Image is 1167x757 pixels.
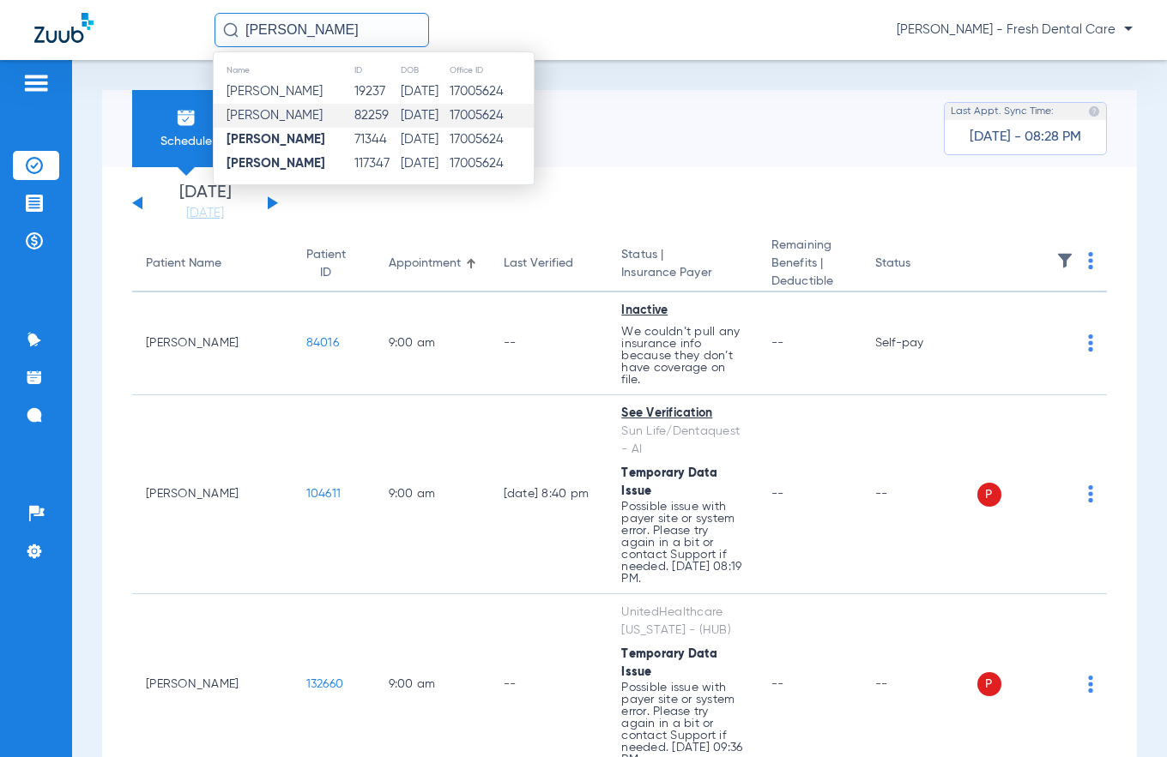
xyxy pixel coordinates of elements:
td: 71344 [354,128,400,152]
td: [PERSON_NAME] [132,395,293,594]
strong: [PERSON_NAME] [227,157,325,170]
span: Temporary Data Issue [621,467,717,497]
th: Office ID [449,61,534,80]
td: 17005624 [449,104,534,128]
span: Deductible [771,273,847,291]
div: Patient ID [306,246,346,282]
div: Sun Life/Dentaquest - AI [621,423,744,459]
td: -- [862,395,977,594]
td: [DATE] [400,152,449,176]
img: group-dot-blue.svg [1088,334,1093,351]
img: hamburger-icon [22,73,50,93]
span: Temporary Data Issue [621,648,717,678]
img: filter.svg [1056,252,1073,269]
span: P [977,483,1001,507]
a: [DATE] [154,205,257,222]
div: UnitedHealthcare [US_STATE] - (HUB) [621,604,744,640]
td: 17005624 [449,152,534,176]
th: Status [862,237,977,292]
iframe: Chat Widget [1081,675,1167,757]
td: 19237 [354,80,400,104]
td: [DATE] [400,104,449,128]
img: group-dot-blue.svg [1088,252,1093,269]
td: [DATE] [400,128,449,152]
span: Insurance Payer [621,264,744,282]
th: DOB [400,61,449,80]
div: Last Verified [504,255,573,273]
th: Status | [608,237,758,292]
div: See Verification [621,405,744,423]
span: 132660 [306,678,344,690]
span: 104611 [306,488,342,500]
td: 9:00 AM [375,395,490,594]
div: Patient ID [306,246,361,282]
span: -- [771,488,784,500]
th: ID [354,61,400,80]
div: Appointment [389,255,461,273]
li: [DATE] [154,184,257,222]
th: Remaining Benefits | [758,237,861,292]
div: Patient Name [146,255,279,273]
td: 117347 [354,152,400,176]
span: [PERSON_NAME] - Fresh Dental Care [897,21,1133,39]
span: -- [771,337,784,349]
div: Appointment [389,255,476,273]
td: 17005624 [449,128,534,152]
img: Zuub Logo [34,13,94,43]
span: Last Appt. Sync Time: [951,103,1054,120]
p: We couldn’t pull any insurance info because they don’t have coverage on file. [621,326,744,386]
td: [PERSON_NAME] [132,292,293,395]
img: group-dot-blue.svg [1088,485,1093,502]
td: -- [490,292,608,395]
td: [DATE] [400,80,449,104]
span: [PERSON_NAME] [227,109,323,122]
span: Schedule [145,133,227,150]
td: Self-pay [862,292,977,395]
input: Search for patients [215,13,429,47]
td: [DATE] 8:40 PM [490,395,608,594]
td: 9:00 AM [375,292,490,395]
span: [DATE] - 08:28 PM [970,129,1081,146]
span: 84016 [306,337,339,349]
div: Inactive [621,302,744,320]
td: 82259 [354,104,400,128]
img: Search Icon [223,22,239,38]
p: Possible issue with payer site or system error. Please try again in a bit or contact Support if n... [621,501,744,585]
div: Patient Name [146,255,221,273]
span: -- [771,678,784,690]
span: P [977,672,1001,696]
img: last sync help info [1088,105,1100,117]
span: [PERSON_NAME] [227,85,323,98]
div: Last Verified [504,255,595,273]
td: 17005624 [449,80,534,104]
img: Schedule [176,107,197,128]
strong: [PERSON_NAME] [227,133,325,146]
th: Name [214,61,354,80]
